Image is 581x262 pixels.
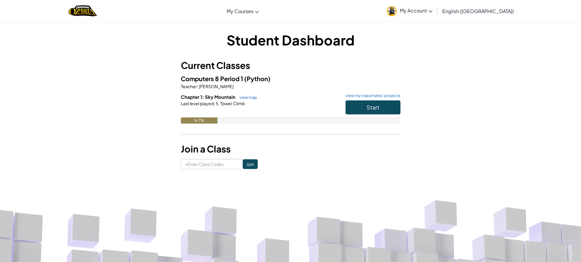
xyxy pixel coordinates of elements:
[181,117,217,124] div: 16.7%
[439,3,517,19] a: English ([GEOGRAPHIC_DATA])
[400,7,432,14] span: My Account
[367,104,379,111] span: Start
[343,94,400,98] a: view my classmates' projects
[181,84,197,89] span: Teacher
[181,94,236,100] span: Chapter 1: Sky Mountain
[181,142,400,156] h3: Join a Class
[215,101,220,106] span: 5.
[69,5,97,17] img: Home
[387,6,397,16] img: avatar
[244,75,271,82] span: (Python)
[384,1,436,20] a: My Account
[236,95,257,100] a: view map
[181,75,244,82] span: Computers 8 Period 1
[181,31,400,49] h1: Student Dashboard
[346,100,400,114] button: Start
[214,101,215,106] span: :
[181,59,400,72] h3: Current Classes
[181,101,214,106] span: Last level played
[198,84,234,89] span: [PERSON_NAME]
[227,8,253,14] span: My Courses
[442,8,514,14] span: English ([GEOGRAPHIC_DATA])
[224,3,262,19] a: My Courses
[69,5,97,17] a: Ozaria by CodeCombat logo
[181,159,243,169] input: <Enter Class Code>
[220,101,245,106] span: Tower Climb
[243,159,258,169] input: Join
[197,84,198,89] span: :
